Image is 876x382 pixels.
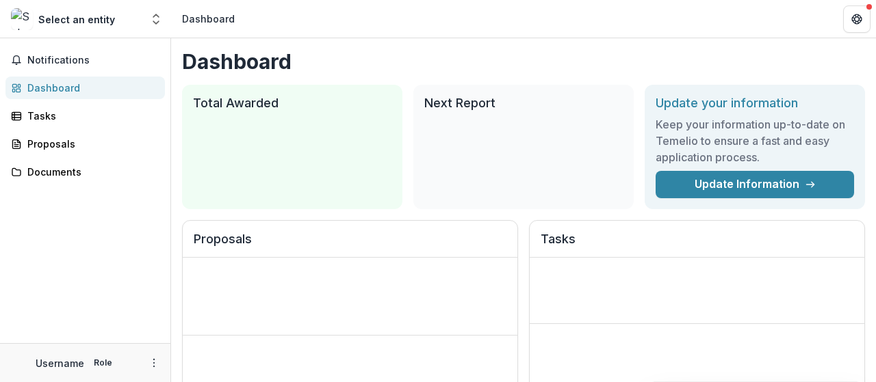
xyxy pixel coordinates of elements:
[27,165,154,179] div: Documents
[38,12,115,27] div: Select an entity
[5,77,165,99] a: Dashboard
[843,5,871,33] button: Get Help
[11,8,33,30] img: Select an entity
[424,96,623,111] h2: Next Report
[5,133,165,155] a: Proposals
[27,55,159,66] span: Notifications
[193,96,391,111] h2: Total Awarded
[194,232,506,258] h2: Proposals
[656,116,854,165] h3: Keep your information up-to-date on Temelio to ensure a fast and easy application process.
[27,109,154,123] div: Tasks
[5,49,165,71] button: Notifications
[541,232,853,258] h2: Tasks
[27,81,154,95] div: Dashboard
[146,355,162,371] button: More
[27,137,154,151] div: Proposals
[36,356,84,370] p: Username
[146,5,166,33] button: Open entity switcher
[656,96,854,111] h2: Update your information
[182,12,235,26] div: Dashboard
[90,357,116,369] p: Role
[5,161,165,183] a: Documents
[177,9,240,29] nav: breadcrumb
[182,49,865,74] h1: Dashboard
[656,171,854,198] a: Update Information
[5,105,165,127] a: Tasks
